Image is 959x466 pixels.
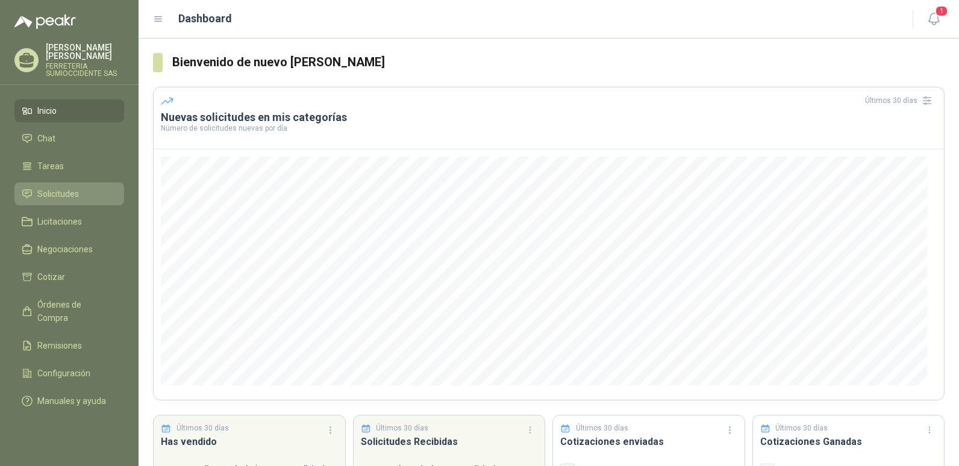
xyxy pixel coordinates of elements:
[172,53,945,72] h3: Bienvenido de nuevo [PERSON_NAME]
[37,104,57,117] span: Inicio
[37,367,90,380] span: Configuración
[14,390,124,412] a: Manuales y ayuda
[46,43,124,60] p: [PERSON_NAME] [PERSON_NAME]
[376,423,428,434] p: Últimos 30 días
[14,334,124,357] a: Remisiones
[14,14,76,29] img: Logo peakr
[14,362,124,385] a: Configuración
[760,434,937,449] h3: Cotizaciones Ganadas
[161,110,937,125] h3: Nuevas solicitudes en mis categorías
[865,91,937,110] div: Últimos 30 días
[775,423,828,434] p: Últimos 30 días
[923,8,945,30] button: 1
[14,238,124,261] a: Negociaciones
[14,266,124,288] a: Cotizar
[14,99,124,122] a: Inicio
[37,394,106,408] span: Manuales y ayuda
[37,243,93,256] span: Negociaciones
[37,215,82,228] span: Licitaciones
[37,298,113,325] span: Órdenes de Compra
[14,182,124,205] a: Solicitudes
[161,434,338,449] h3: Has vendido
[46,63,124,77] p: FERRETERIA SUMIOCCIDENTE SAS
[935,5,948,17] span: 1
[361,434,538,449] h3: Solicitudes Recibidas
[37,339,82,352] span: Remisiones
[37,187,79,200] span: Solicitudes
[576,423,628,434] p: Últimos 30 días
[161,125,937,132] p: Número de solicitudes nuevas por día
[176,423,229,434] p: Últimos 30 días
[14,293,124,329] a: Órdenes de Compra
[37,132,55,145] span: Chat
[37,270,65,284] span: Cotizar
[37,160,64,173] span: Tareas
[178,10,232,27] h1: Dashboard
[560,434,737,449] h3: Cotizaciones enviadas
[14,210,124,233] a: Licitaciones
[14,155,124,178] a: Tareas
[14,127,124,150] a: Chat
